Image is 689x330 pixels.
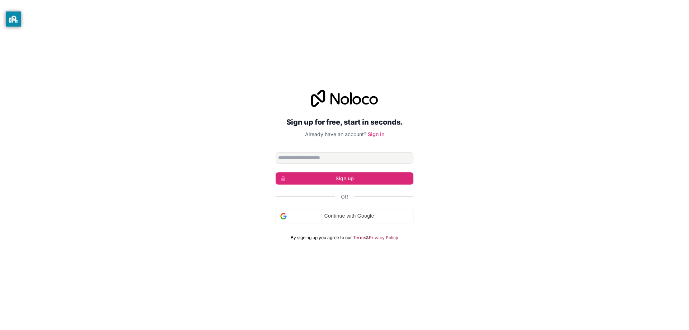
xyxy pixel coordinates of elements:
[6,11,21,27] button: privacy banner
[290,212,409,220] span: Continue with Google
[291,235,352,241] span: By signing up you agree to our
[276,209,413,223] div: Continue with Google
[368,131,384,137] a: Sign in
[276,172,413,185] button: Sign up
[305,131,366,137] span: Already have an account?
[353,235,366,241] a: Terms
[276,152,413,164] input: Email address
[276,116,413,129] h2: Sign up for free, start in seconds.
[341,193,348,200] span: Or
[366,235,369,241] span: &
[369,235,398,241] a: Privacy Policy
